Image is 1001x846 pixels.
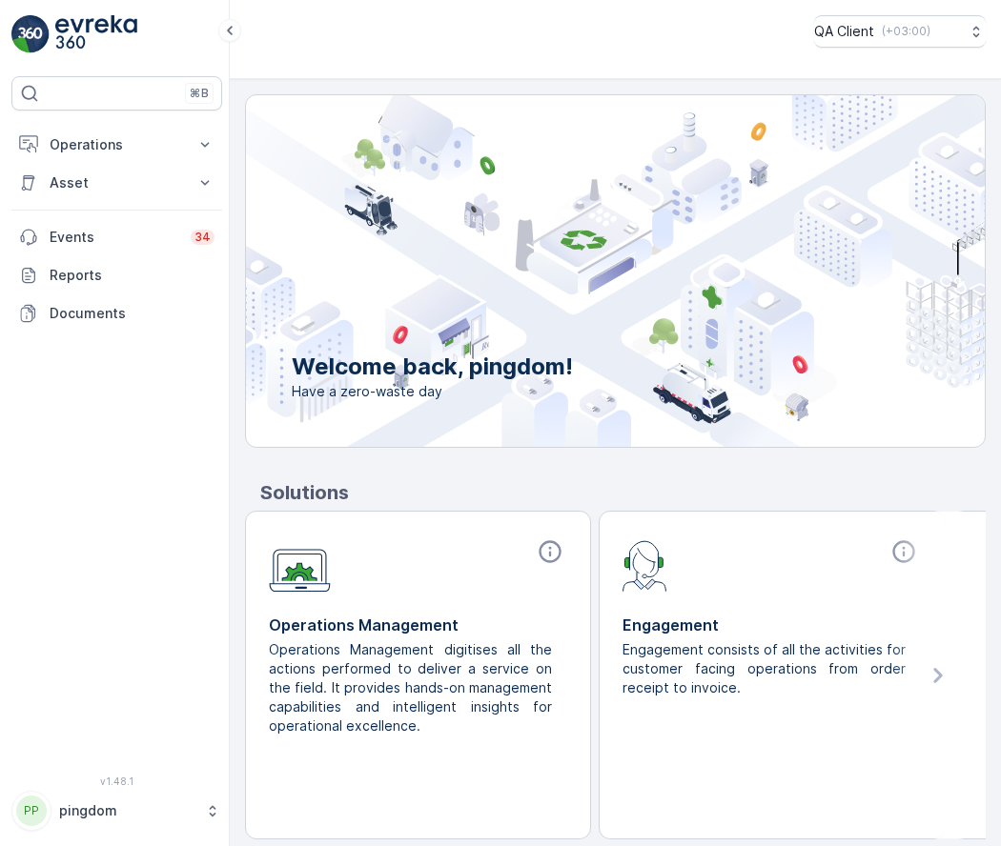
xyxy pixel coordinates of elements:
p: QA Client [814,22,874,41]
button: PPpingdom [11,791,222,831]
p: Events [50,228,179,247]
p: Asset [50,173,184,192]
p: Documents [50,304,214,323]
button: Operations [11,126,222,164]
p: Engagement [623,614,921,636]
div: PP [16,796,47,826]
p: Operations Management [269,614,567,636]
p: ⌘B [190,86,209,101]
a: Documents [11,294,222,332]
img: module-icon [623,538,667,592]
p: 34 [194,230,211,245]
img: logo [11,15,50,53]
p: Solutions [260,478,986,507]
img: logo_light-DOdMpM7g.png [55,15,137,53]
p: Reports [50,266,214,285]
p: Welcome back, pingdom! [292,352,573,382]
a: Reports [11,256,222,294]
span: Have a zero-waste day [292,382,573,401]
button: Asset [11,164,222,202]
a: Events34 [11,218,222,256]
button: QA Client(+03:00) [814,15,986,48]
p: pingdom [59,801,195,820]
p: Operations Management digitises all the actions performed to deliver a service on the field. It p... [269,640,552,735]
p: Operations [50,135,184,154]
span: v 1.48.1 [11,775,222,787]
img: city illustration [160,95,985,447]
p: Engagement consists of all the activities for customer facing operations from order receipt to in... [623,640,906,697]
p: ( +03:00 ) [882,24,930,39]
img: module-icon [269,538,331,593]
